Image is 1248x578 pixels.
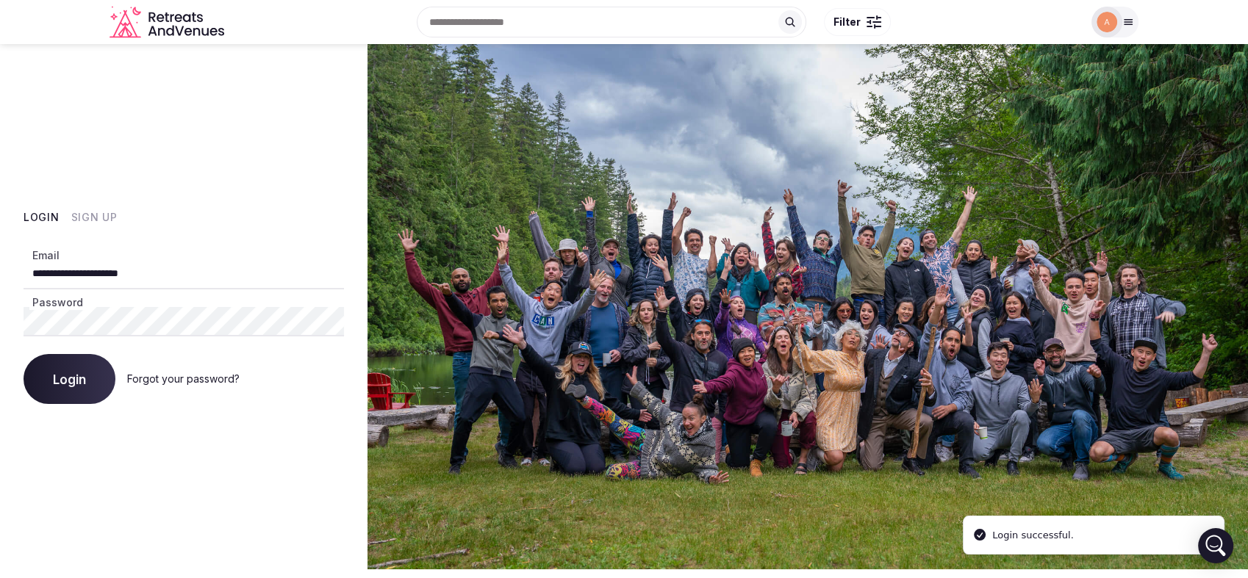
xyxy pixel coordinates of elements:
[1097,12,1117,32] img: alican.emir
[24,354,115,404] button: Login
[824,8,891,36] button: Filter
[71,210,118,225] button: Sign Up
[24,210,60,225] button: Login
[110,6,227,39] svg: Retreats and Venues company logo
[127,372,240,385] a: Forgot your password?
[367,44,1248,569] img: My Account Background
[110,6,227,39] a: Visit the homepage
[833,15,861,29] span: Filter
[1198,528,1233,563] div: Open Intercom Messenger
[53,372,86,386] span: Login
[992,528,1074,543] div: Login successful.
